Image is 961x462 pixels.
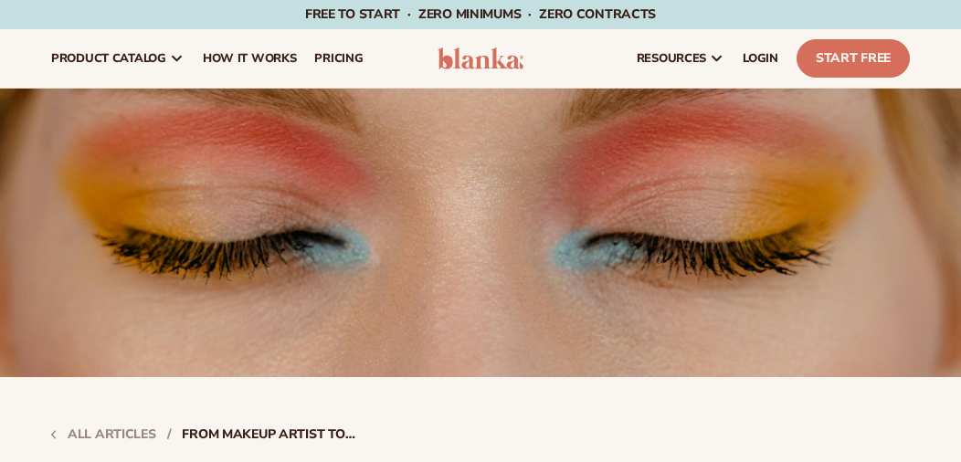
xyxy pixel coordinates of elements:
a: product catalog [42,29,194,88]
span: resources [637,51,706,66]
span: LOGIN [743,51,778,66]
strong: / [167,428,172,441]
a: Start Free [797,39,910,78]
strong: From makeup artist to beauty mogul [182,428,355,441]
span: pricing [314,51,363,66]
a: How It Works [194,29,306,88]
span: Free to start · ZERO minimums · ZERO contracts [305,5,656,23]
a: pricing [305,29,372,88]
a: All articles [51,428,156,441]
span: product catalog [51,51,166,66]
a: resources [628,29,734,88]
img: logo [438,47,523,69]
span: How It Works [203,51,297,66]
a: LOGIN [734,29,787,88]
